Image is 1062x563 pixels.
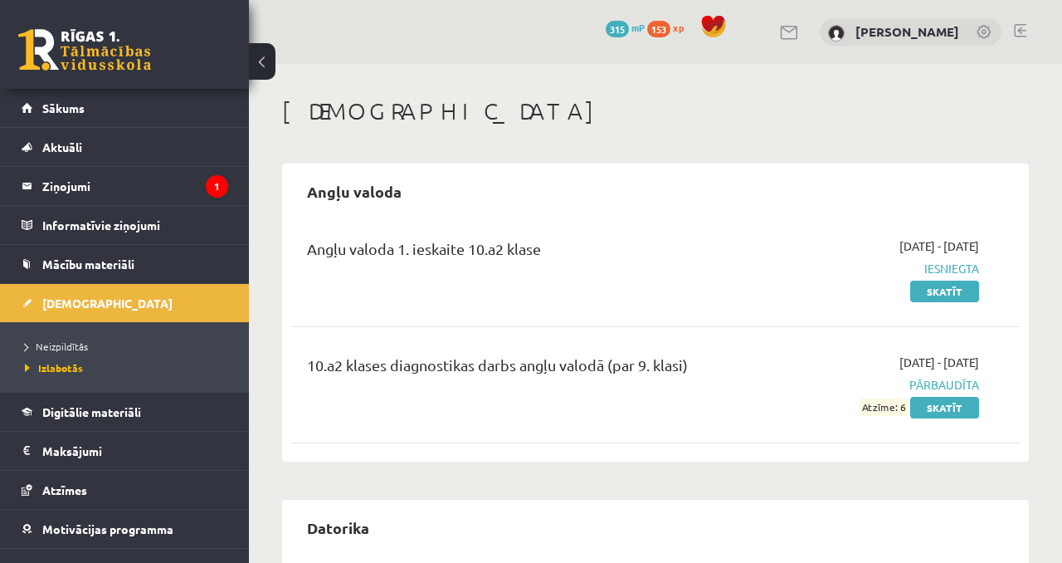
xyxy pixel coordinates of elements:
[282,97,1029,125] h1: [DEMOGRAPHIC_DATA]
[647,21,692,34] a: 153 xp
[42,167,228,205] legend: Ziņojumi
[22,245,228,283] a: Mācību materiāli
[860,399,908,416] span: Atzīme: 6
[25,361,83,375] span: Izlabotās
[42,521,173,536] span: Motivācijas programma
[910,397,979,419] a: Skatīt
[631,21,645,34] span: mP
[42,100,85,115] span: Sākums
[42,296,173,311] span: [DEMOGRAPHIC_DATA]
[25,360,232,375] a: Izlabotās
[22,432,228,470] a: Maksājumi
[606,21,645,34] a: 315 mP
[606,21,629,37] span: 315
[899,354,979,371] span: [DATE] - [DATE]
[828,25,845,42] img: Jegors Rogoļevs
[855,23,959,40] a: [PERSON_NAME]
[772,260,979,277] span: Iesniegta
[899,237,979,255] span: [DATE] - [DATE]
[22,284,228,322] a: [DEMOGRAPHIC_DATA]
[22,393,228,431] a: Digitālie materiāli
[42,482,87,497] span: Atzīmes
[290,508,386,547] h2: Datorika
[772,376,979,394] span: Pārbaudīta
[42,432,228,470] legend: Maksājumi
[206,175,228,198] i: 1
[42,140,82,154] span: Aktuāli
[18,29,151,71] a: Rīgas 1. Tālmācības vidusskola
[22,471,228,509] a: Atzīmes
[290,172,418,211] h2: Angļu valoda
[910,281,979,302] a: Skatīt
[307,237,747,268] div: Angļu valoda 1. ieskaite 10.a2 klase
[42,206,228,244] legend: Informatīvie ziņojumi
[25,340,88,353] span: Neizpildītās
[22,510,228,548] a: Motivācijas programma
[22,128,228,166] a: Aktuāli
[22,206,228,244] a: Informatīvie ziņojumi
[22,167,228,205] a: Ziņojumi1
[25,339,232,354] a: Neizpildītās
[42,404,141,419] span: Digitālie materiāli
[22,89,228,127] a: Sākums
[673,21,684,34] span: xp
[42,257,134,272] span: Mācību materiāli
[647,21,670,37] span: 153
[307,354,747,384] div: 10.a2 klases diagnostikas darbs angļu valodā (par 9. klasi)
